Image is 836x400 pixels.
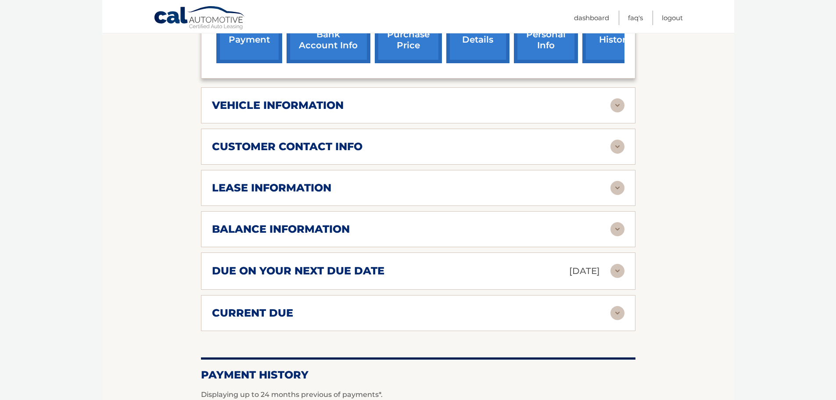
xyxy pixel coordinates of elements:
p: [DATE] [569,263,600,279]
h2: current due [212,306,293,320]
a: Dashboard [574,11,609,25]
img: accordion-rest.svg [610,140,624,154]
a: payment history [582,6,648,63]
img: accordion-rest.svg [610,264,624,278]
img: accordion-rest.svg [610,181,624,195]
img: accordion-rest.svg [610,222,624,236]
img: accordion-rest.svg [610,306,624,320]
h2: customer contact info [212,140,362,153]
a: account details [446,6,509,63]
a: Logout [662,11,683,25]
h2: due on your next due date [212,264,384,277]
a: make a payment [216,6,282,63]
h2: vehicle information [212,99,344,112]
a: update personal info [514,6,578,63]
h2: balance information [212,223,350,236]
a: FAQ's [628,11,643,25]
h2: lease information [212,181,331,195]
img: accordion-rest.svg [610,98,624,112]
a: request purchase price [375,6,442,63]
a: Cal Automotive [154,6,246,31]
a: Add/Remove bank account info [287,6,370,63]
h2: Payment History [201,368,635,382]
p: Displaying up to 24 months previous of payments*. [201,389,635,400]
